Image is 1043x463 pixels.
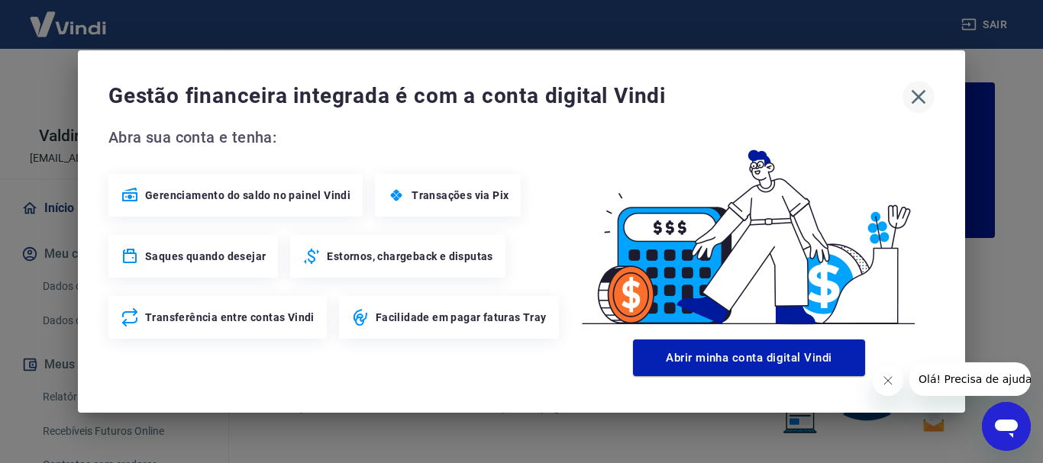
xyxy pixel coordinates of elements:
[376,310,547,325] span: Facilidade em pagar faturas Tray
[982,402,1031,451] iframe: Botão para abrir a janela de mensagens
[108,125,563,150] span: Abra sua conta e tenha:
[145,249,266,264] span: Saques quando desejar
[909,362,1031,396] iframe: Mensagem da empresa
[873,365,903,396] iframe: Fechar mensagem
[412,188,509,203] span: Transações via Pix
[327,249,492,264] span: Estornos, chargeback e disputas
[145,310,315,325] span: Transferência entre contas Vindi
[633,339,865,376] button: Abrir minha conta digital Vindi
[563,125,935,333] img: Good Billing
[9,11,128,23] span: Olá! Precisa de ajuda?
[145,188,350,203] span: Gerenciamento do saldo no painel Vindi
[108,81,903,111] span: Gestão financeira integrada é com a conta digital Vindi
